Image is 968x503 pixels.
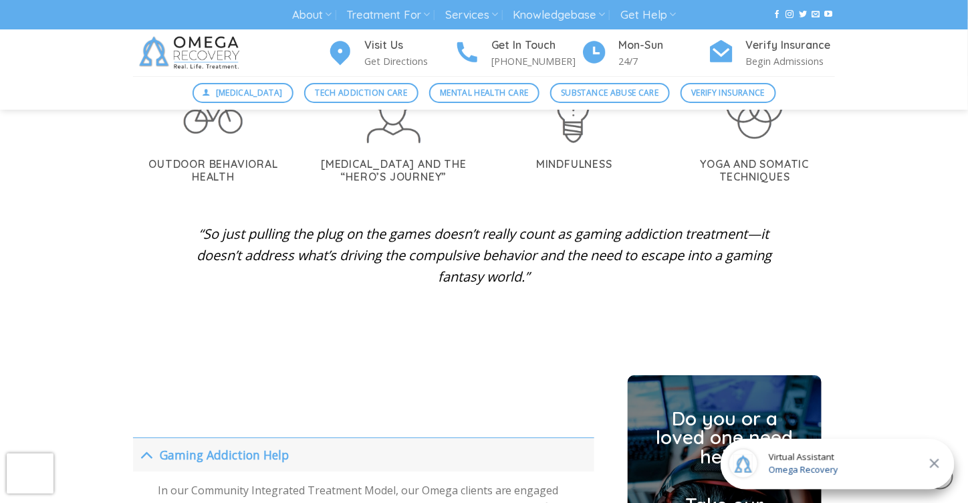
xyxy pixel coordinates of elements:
[494,158,654,171] h5: Mindfulness
[440,86,528,99] span: Mental Health Care
[656,407,794,468] a: Do you or a loved one need help?
[513,3,605,27] a: Knowledgebase
[364,54,454,69] p: Get Directions
[314,158,474,183] h5: [MEDICAL_DATA] and the “Hero’s Journey”
[304,83,418,103] a: Tech Addiction Care
[675,158,835,183] h5: Yoga and Somatic Techniques
[824,10,832,19] a: Follow on YouTube
[133,440,159,469] button: Toggle
[197,225,771,286] em: “So just pulling the plug on the games doesn’t really count as gaming addiction treatment—it does...
[133,158,293,183] h5: Outdoor Behavioral Health
[691,86,765,99] span: Verify Insurance
[618,37,708,54] h4: Mon-Sun
[315,86,407,99] span: Tech Addiction Care
[429,83,539,103] a: Mental Health Care
[491,37,581,54] h4: Get In Touch
[364,37,454,54] h4: Visit Us
[618,54,708,69] p: 24/7
[193,83,294,103] a: [MEDICAL_DATA]
[445,3,498,27] a: Services
[681,83,776,103] a: Verify Insurance
[786,10,794,19] a: Follow on Instagram
[561,86,658,99] span: Substance Abuse Care
[799,10,807,19] a: Follow on Twitter
[346,3,430,27] a: Treatment For
[491,54,581,69] p: [PHONE_NUMBER]
[454,37,581,70] a: Get In Touch [PHONE_NUMBER]
[550,83,670,103] a: Substance Abuse Care
[773,10,781,19] a: Follow on Facebook
[620,3,676,27] a: Get Help
[745,54,835,69] p: Begin Admissions
[812,10,820,19] a: Send us an email
[160,447,289,463] span: Gaming Addiction Help
[327,37,454,70] a: Visit Us Get Directions
[133,29,250,76] img: Omega Recovery
[216,86,283,99] span: [MEDICAL_DATA]
[292,3,332,27] a: About
[133,437,594,471] a: Toggle Gaming Addiction Help
[745,37,835,54] h4: Verify Insurance
[708,37,835,70] a: Verify Insurance Begin Admissions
